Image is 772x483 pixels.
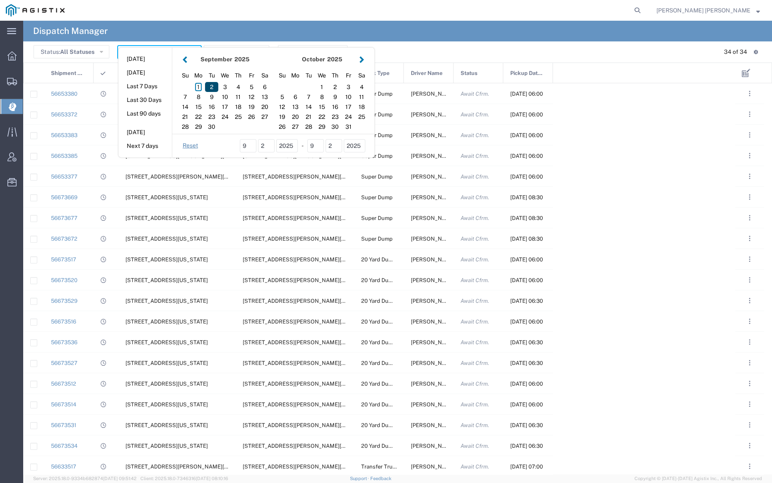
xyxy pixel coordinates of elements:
[749,192,750,202] span: . . .
[749,399,750,409] span: . . .
[461,422,489,428] span: Await Cfrm.
[411,443,456,449] span: Harpreet Singh
[118,53,172,65] button: [DATE]
[749,130,750,140] span: . . .
[125,194,208,200] span: 1817 Grand Ave, San Rafael, California, United States
[411,236,456,242] span: Surinder Singh
[361,319,412,325] span: 20 Yard Dump Truck
[411,256,456,263] span: Armando Figueroa
[744,398,755,410] button: ...
[749,296,750,306] span: . . .
[243,215,370,221] span: 1220 Andersen Drive, San Rafael, California, 94901, United States
[243,319,370,325] span: 901 Bailey Rd, Pittsburg, California, 94565, United States
[411,91,456,97] span: Sunny Mann
[411,277,456,283] span: Luis Cervantes
[276,139,298,152] input: yyyy
[461,215,489,221] span: Await Cfrm.
[258,69,271,82] div: Saturday
[749,234,750,244] span: . . .
[315,112,328,122] div: 22
[744,357,755,369] button: ...
[205,92,218,102] div: 9
[125,277,208,283] span: 3600 Adobe Rd, Petaluma, California, 94954, United States
[302,102,315,112] div: 14
[634,475,762,482] span: Copyright © [DATE]-[DATE] Agistix Inc., All Rights Reserved
[342,92,355,102] div: 10
[218,82,232,92] div: 3
[51,132,77,138] a: 56653383
[243,422,370,428] span: 901 Bailey Rd, Pittsburg, California, 94565, United States
[744,191,755,203] button: ...
[243,194,370,200] span: 1220 Andersen Drive, San Rafael, California, 94901, United States
[361,422,412,428] span: 20 Yard Dump Truck
[744,440,755,452] button: ...
[749,337,750,347] span: . . .
[361,339,412,345] span: 20 Yard Dump Truck
[289,69,302,82] div: Monday
[411,401,456,408] span: Robert Schiller
[461,298,489,304] span: Await Cfrm.
[125,236,208,242] span: 1817 Grand Ave, San Rafael, California, United States
[328,102,342,112] div: 16
[744,88,755,99] button: ...
[411,339,456,345] span: Kamaljit Singh
[125,381,208,387] span: 3600 Adobe Rd, Petaluma, California, 94954, United States
[243,236,370,242] span: 1220 Andersen Drive, San Rafael, California, 94901, United States
[34,45,109,58] button: Status:All Statuses
[289,102,302,112] div: 13
[510,360,543,366] span: 09/02/2025, 06:30
[411,422,456,428] span: Bhupinder Singh
[232,69,245,82] div: Thursday
[232,112,245,122] div: 25
[344,139,365,152] input: yyyy
[744,316,755,327] button: ...
[510,381,543,387] span: 09/02/2025, 06:00
[510,422,543,428] span: 09/02/2025, 06:30
[289,112,302,122] div: 20
[51,153,77,159] a: 56653385
[328,69,342,82] div: Thursday
[749,109,750,119] span: . . .
[326,139,342,152] input: dd
[51,381,76,387] a: 56673512
[355,82,368,92] div: 4
[355,112,368,122] div: 25
[183,142,198,150] a: Reset
[315,69,328,82] div: Wednesday
[192,102,205,112] div: 15
[411,298,456,304] span: Avtar Khinda
[192,82,205,92] div: 1
[51,194,77,200] a: 56673669
[744,129,755,141] button: ...
[51,277,77,283] a: 56673520
[411,215,456,221] span: Karandeep Singh
[51,91,77,97] a: 56653380
[125,215,208,221] span: 1817 Grand Ave, San Rafael, California, United States
[192,92,205,102] div: 8
[275,112,289,122] div: 19
[204,45,269,58] button: Saved Searches
[243,339,370,345] span: 901 Bailey Rd, Pittsburg, California, 94565, United States
[411,194,456,200] span: Jessie Dhillon
[118,126,172,139] button: [DATE]
[192,69,205,82] div: Monday
[361,401,412,408] span: 20 Yard Dump Truck
[510,132,543,138] span: 09/02/2025, 06:00
[243,298,370,304] span: 901 Bailey Rd, Pittsburg, California, 94565, United States
[328,122,342,132] div: 30
[656,6,750,15] span: Kayte Bray Dogali
[461,153,489,159] span: Await Cfrm.
[125,443,208,449] span: 3600 Adobe Rd, Petaluma, California, 94954, United States
[461,236,489,242] span: Await Cfrm.
[749,358,750,368] span: . . .
[192,122,205,132] div: 29
[218,112,232,122] div: 24
[510,443,543,449] span: 09/02/2025, 06:30
[289,122,302,132] div: 27
[411,132,456,138] span: Sandeep Kumar
[192,112,205,122] div: 22
[350,476,370,481] a: Support
[315,122,328,132] div: 29
[232,82,245,92] div: 4
[243,256,370,263] span: 901 Bailey Rd, Pittsburg, California, 94565, United States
